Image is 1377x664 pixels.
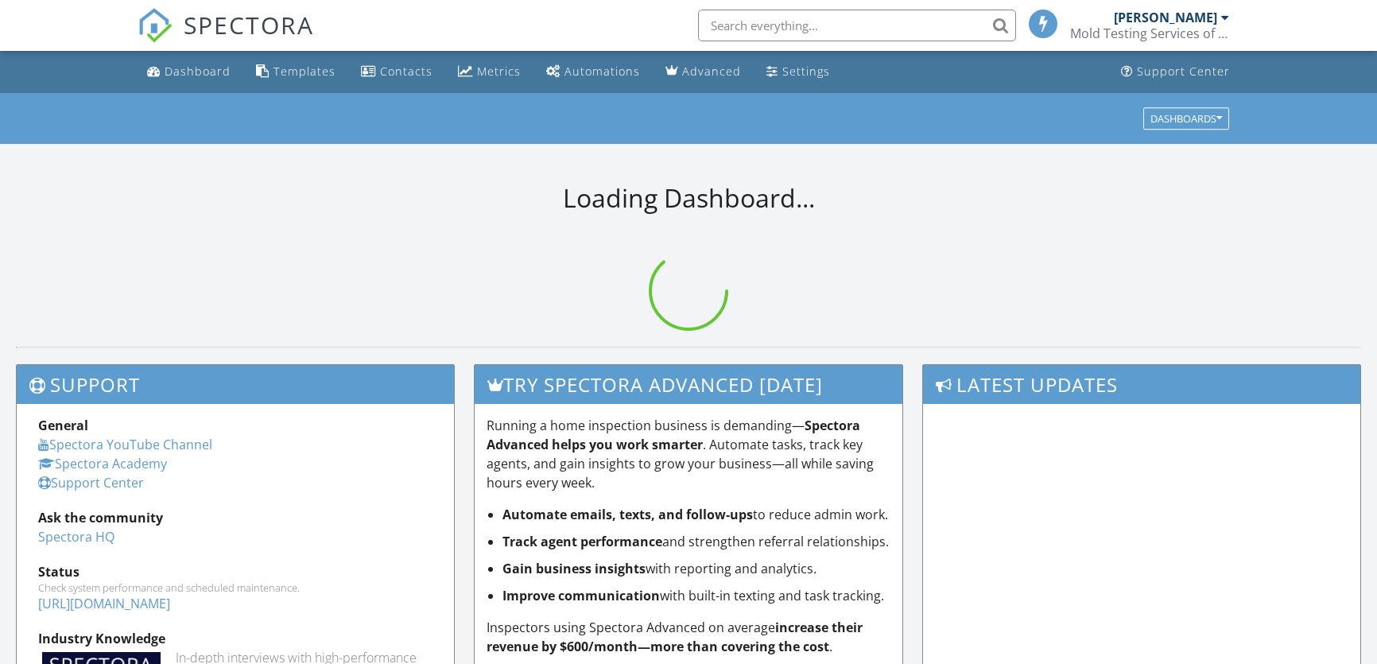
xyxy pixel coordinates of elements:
[38,528,114,546] a: Spectora HQ
[564,64,640,79] div: Automations
[38,581,432,594] div: Check system performance and scheduled maintenance.
[682,64,741,79] div: Advanced
[38,455,167,472] a: Spectora Academy
[502,587,660,604] strong: Improve communication
[659,57,747,87] a: Advanced
[38,508,432,527] div: Ask the community
[1143,107,1229,130] button: Dashboards
[38,595,170,612] a: [URL][DOMAIN_NAME]
[540,57,646,87] a: Automations (Basic)
[487,618,890,656] p: Inspectors using Spectora Advanced on average .
[380,64,432,79] div: Contacts
[184,8,314,41] span: SPECTORA
[38,436,212,453] a: Spectora YouTube Channel
[502,505,890,524] li: to reduce admin work.
[38,474,144,491] a: Support Center
[487,416,890,492] p: Running a home inspection business is demanding— . Automate tasks, track key agents, and gain ins...
[502,532,890,551] li: and strengthen referral relationships.
[1070,25,1229,41] div: Mold Testing Services of Oregon, LLC
[17,365,454,404] h3: Support
[923,365,1360,404] h3: Latest Updates
[38,417,88,434] strong: General
[487,417,860,453] strong: Spectora Advanced helps you work smarter
[698,10,1016,41] input: Search everything...
[38,562,432,581] div: Status
[502,560,646,577] strong: Gain business insights
[502,533,662,550] strong: Track agent performance
[138,8,173,43] img: The Best Home Inspection Software - Spectora
[477,64,521,79] div: Metrics
[782,64,830,79] div: Settings
[502,559,890,578] li: with reporting and analytics.
[1150,113,1222,124] div: Dashboards
[138,21,314,55] a: SPECTORA
[475,365,902,404] h3: Try spectora advanced [DATE]
[1114,10,1217,25] div: [PERSON_NAME]
[487,619,863,655] strong: increase their revenue by $600/month—more than covering the cost
[760,57,836,87] a: Settings
[1137,64,1230,79] div: Support Center
[165,64,231,79] div: Dashboard
[273,64,336,79] div: Templates
[502,586,890,605] li: with built-in texting and task tracking.
[355,57,439,87] a: Contacts
[250,57,342,87] a: Templates
[38,629,432,648] div: Industry Knowledge
[502,506,753,523] strong: Automate emails, texts, and follow-ups
[452,57,527,87] a: Metrics
[1115,57,1236,87] a: Support Center
[141,57,237,87] a: Dashboard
